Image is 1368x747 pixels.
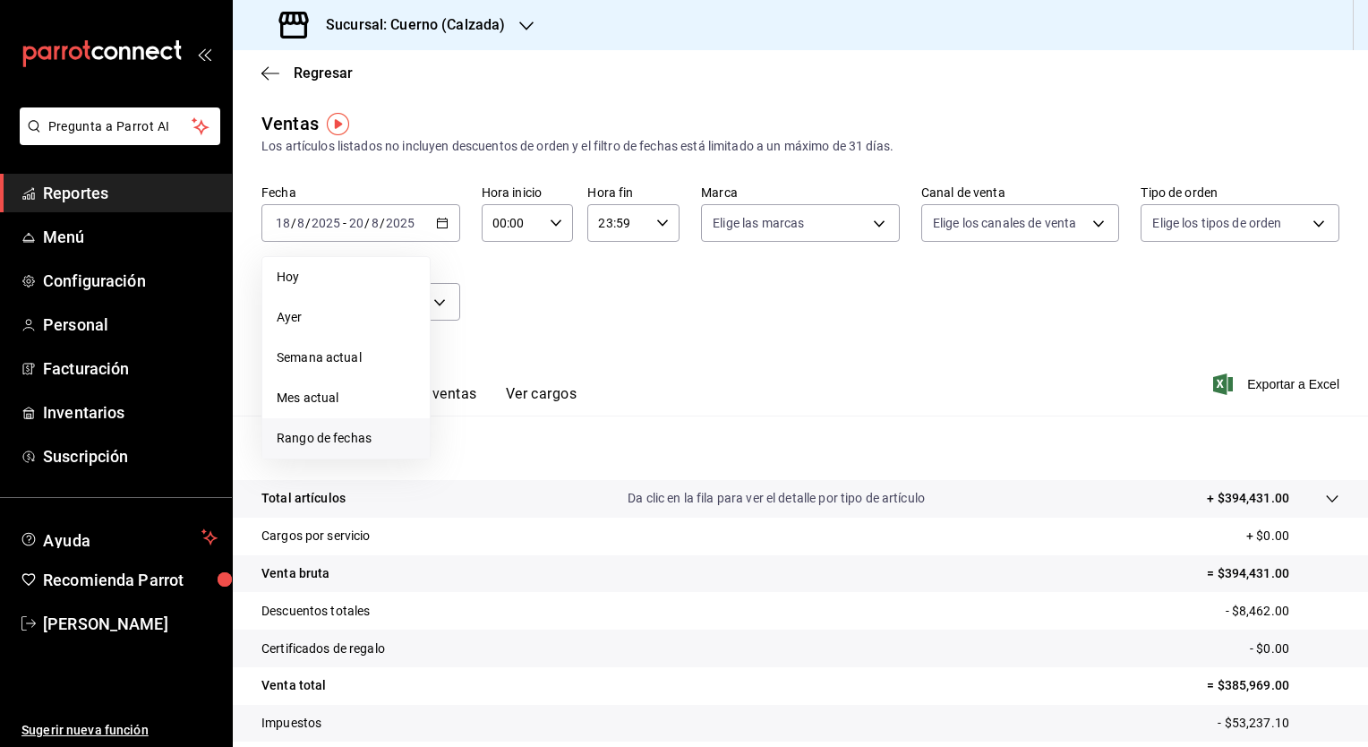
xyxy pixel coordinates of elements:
span: Hoy [277,268,415,287]
span: Inventarios [43,400,218,425]
p: + $394,431.00 [1207,489,1289,508]
label: Hora fin [587,186,680,199]
div: Los artículos listados no incluyen descuentos de orden y el filtro de fechas está limitado a un m... [261,137,1339,156]
span: Regresar [294,64,353,82]
span: Recomienda Parrot [43,568,218,592]
p: Venta total [261,676,326,695]
p: - $0.00 [1250,640,1339,658]
label: Fecha [261,186,460,199]
span: Ayer [277,308,415,327]
p: Resumen [261,437,1339,459]
p: = $394,431.00 [1207,564,1339,583]
input: -- [296,216,305,230]
p: - $53,237.10 [1218,714,1339,733]
button: Exportar a Excel [1217,373,1339,395]
input: -- [371,216,380,230]
label: Tipo de orden [1141,186,1339,199]
p: = $385,969.00 [1207,676,1339,695]
button: Pregunta a Parrot AI [20,107,220,145]
span: Reportes [43,181,218,205]
label: Hora inicio [482,186,574,199]
span: Sugerir nueva función [21,721,218,740]
span: Elige las marcas [713,214,804,232]
span: Suscripción [43,444,218,468]
span: Elige los tipos de orden [1152,214,1281,232]
span: Ayuda [43,527,194,548]
p: Total artículos [261,489,346,508]
p: Venta bruta [261,564,329,583]
span: Menú [43,225,218,249]
div: navigation tabs [290,385,577,416]
div: Ventas [261,110,319,137]
p: Impuestos [261,714,321,733]
p: Certificados de regalo [261,640,385,658]
span: Pregunta a Parrot AI [48,117,192,136]
span: Configuración [43,269,218,293]
a: Pregunta a Parrot AI [13,130,220,149]
span: Facturación [43,356,218,381]
span: Personal [43,313,218,337]
span: - [343,216,346,230]
label: Marca [701,186,900,199]
input: ---- [311,216,341,230]
input: -- [348,216,364,230]
p: Cargos por servicio [261,527,371,545]
input: ---- [385,216,415,230]
label: Canal de venta [921,186,1120,199]
p: + $0.00 [1246,527,1339,545]
span: Semana actual [277,348,415,367]
p: - $8,462.00 [1226,602,1339,621]
span: Elige los canales de venta [933,214,1076,232]
button: Regresar [261,64,353,82]
p: Descuentos totales [261,602,370,621]
span: / [380,216,385,230]
span: [PERSON_NAME] [43,612,218,636]
button: open_drawer_menu [197,47,211,61]
h3: Sucursal: Cuerno (Calzada) [312,14,505,36]
span: / [305,216,311,230]
span: / [364,216,370,230]
img: Tooltip marker [327,113,349,135]
p: Da clic en la fila para ver el detalle por tipo de artículo [628,489,925,508]
button: Ver ventas [406,385,477,416]
span: Mes actual [277,389,415,408]
button: Ver cargos [506,385,577,416]
input: -- [275,216,291,230]
span: / [291,216,296,230]
span: Rango de fechas [277,429,415,448]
